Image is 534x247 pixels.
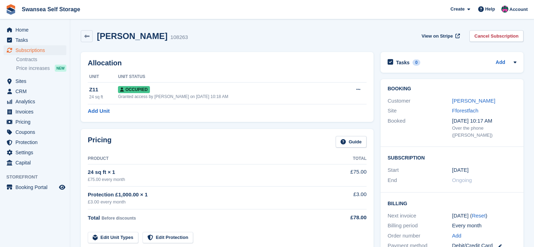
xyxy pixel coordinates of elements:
[15,148,58,157] span: Settings
[88,232,138,243] a: Edit Unit Types
[16,65,50,72] span: Price increases
[472,213,486,219] a: Reset
[15,86,58,96] span: CRM
[15,76,58,86] span: Sites
[509,6,528,13] span: Account
[4,148,66,157] a: menu
[452,212,517,220] div: [DATE] ( )
[15,127,58,137] span: Coupons
[88,153,330,164] th: Product
[118,86,150,93] span: Occupied
[6,174,70,181] span: Storefront
[4,127,66,137] a: menu
[4,25,66,35] a: menu
[388,107,452,115] div: Site
[388,97,452,105] div: Customer
[88,215,100,221] span: Total
[16,64,66,72] a: Price increases NEW
[88,191,330,199] div: Protection £1,000.00 × 1
[4,45,66,55] a: menu
[88,168,330,176] div: 24 sq ft × 1
[450,6,464,13] span: Create
[413,59,421,66] div: 0
[4,117,66,127] a: menu
[118,93,337,100] div: Granted access by [PERSON_NAME] on [DATE] 10:18 AM
[388,154,516,161] h2: Subscription
[15,117,58,127] span: Pricing
[88,107,110,115] a: Add Unit
[4,182,66,192] a: menu
[388,166,452,174] div: Start
[419,30,461,42] a: View on Stripe
[388,212,452,220] div: Next invoice
[336,136,367,148] a: Guide
[19,4,83,15] a: Swansea Self Storage
[452,177,472,183] span: Ongoing
[88,176,330,183] div: £75.00 every month
[88,136,112,148] h2: Pricing
[388,232,452,240] div: Order number
[4,107,66,117] a: menu
[388,176,452,184] div: End
[396,59,410,66] h2: Tasks
[330,214,367,222] div: £78.00
[469,30,523,42] a: Cancel Subscription
[15,35,58,45] span: Tasks
[330,153,367,164] th: Total
[388,117,452,139] div: Booked
[15,137,58,147] span: Protection
[118,71,337,83] th: Unit Status
[452,117,517,125] div: [DATE] 10:17 AM
[4,35,66,45] a: menu
[388,222,452,230] div: Billing period
[452,166,469,174] time: 2025-09-16 00:00:00 UTC
[4,76,66,86] a: menu
[388,86,516,92] h2: Booking
[4,158,66,168] a: menu
[101,216,136,221] span: Before discounts
[452,125,517,138] div: Over the phone ([PERSON_NAME])
[4,86,66,96] a: menu
[452,108,479,113] a: Fforestfach
[501,6,508,13] img: Paul Davies
[170,33,188,41] div: 108263
[6,4,16,15] img: stora-icon-8386f47178a22dfd0bd8f6a31ec36ba5ce8667c1dd55bd0f319d3a0aa187defe.svg
[88,199,330,206] div: £3.00 every month
[88,71,118,83] th: Unit
[15,97,58,106] span: Analytics
[15,45,58,55] span: Subscriptions
[89,86,118,94] div: Z11
[97,31,167,41] h2: [PERSON_NAME]
[485,6,495,13] span: Help
[88,59,367,67] h2: Allocation
[89,94,118,100] div: 24 sq ft
[422,33,453,40] span: View on Stripe
[452,232,462,240] a: Add
[496,59,505,67] a: Add
[55,65,66,72] div: NEW
[15,158,58,168] span: Capital
[388,200,516,207] h2: Billing
[58,183,66,191] a: Preview store
[15,182,58,192] span: Booking Portal
[330,187,367,209] td: £3.00
[452,98,495,104] a: [PERSON_NAME]
[15,107,58,117] span: Invoices
[330,164,367,186] td: £75.00
[452,222,517,230] div: Every month
[4,97,66,106] a: menu
[4,137,66,147] a: menu
[16,56,66,63] a: Contracts
[15,25,58,35] span: Home
[143,232,193,243] a: Edit Protection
